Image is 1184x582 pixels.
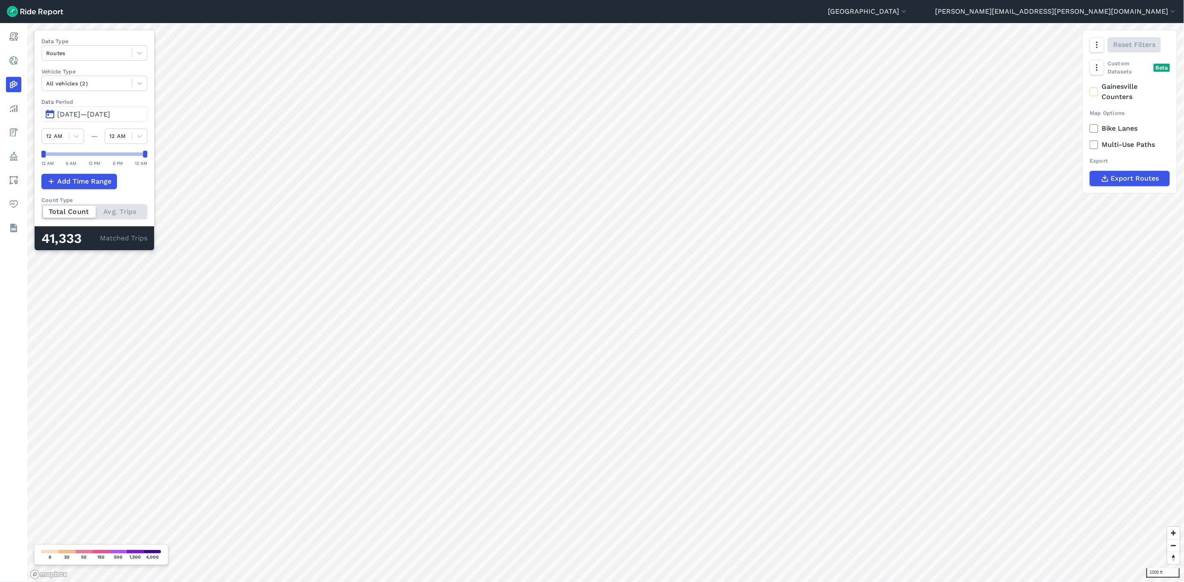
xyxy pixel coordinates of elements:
[1167,539,1180,552] button: Zoom out
[6,29,21,44] a: Report
[57,110,110,118] span: [DATE]—[DATE]
[1167,527,1180,539] button: Zoom in
[1090,157,1170,165] div: Export
[6,173,21,188] a: Areas
[41,159,54,167] div: 12 AM
[6,53,21,68] a: Realtime
[135,159,147,167] div: 12 AM
[7,6,63,17] img: Ride Report
[1090,140,1170,150] label: Multi-Use Paths
[1090,123,1170,134] label: Bike Lanes
[41,37,147,45] label: Data Type
[57,176,111,187] span: Add Time Range
[1154,64,1170,72] div: Beta
[6,125,21,140] a: Fees
[41,67,147,76] label: Vehicle Type
[6,220,21,236] a: Datasets
[1167,552,1180,564] button: Reset bearing to north
[1090,82,1170,102] label: Gainesville Counters
[1146,568,1180,578] div: 1000 ft
[828,6,908,17] button: [GEOGRAPHIC_DATA]
[84,131,105,141] div: —
[66,159,76,167] div: 6 AM
[89,159,101,167] div: 12 PM
[41,196,147,204] div: Count Type
[1108,37,1161,53] button: Reset Filters
[41,98,147,106] label: Data Period
[35,226,154,250] div: Matched Trips
[30,570,67,579] a: Mapbox logo
[41,106,147,122] button: [DATE]—[DATE]
[1113,40,1155,50] span: Reset Filters
[6,196,21,212] a: Health
[6,101,21,116] a: Analyze
[1090,59,1170,76] div: Custom Datasets
[41,174,117,189] button: Add Time Range
[1090,171,1170,186] button: Export Routes
[1111,173,1159,184] span: Export Routes
[1090,109,1170,117] div: Map Options
[935,6,1177,17] button: [PERSON_NAME][EMAIL_ADDRESS][PERSON_NAME][DOMAIN_NAME]
[41,233,100,244] div: 41,333
[6,77,21,92] a: Heatmaps
[6,149,21,164] a: Policy
[113,159,123,167] div: 6 PM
